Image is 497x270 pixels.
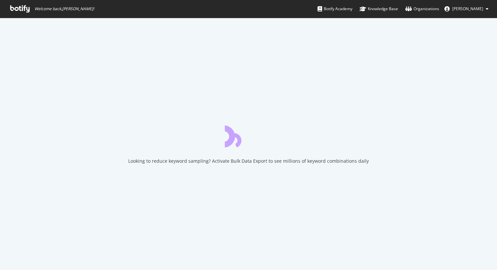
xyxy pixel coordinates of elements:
[439,4,494,14] button: [PERSON_NAME]
[360,6,398,12] div: Knowledge Base
[128,158,369,164] div: Looking to reduce keyword sampling? Activate Bulk Data Export to see millions of keyword combinat...
[35,6,94,11] span: Welcome back, [PERSON_NAME] !
[405,6,439,12] div: Organizations
[318,6,352,12] div: Botify Academy
[452,6,483,11] span: Annie Werbler
[225,124,272,147] div: animation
